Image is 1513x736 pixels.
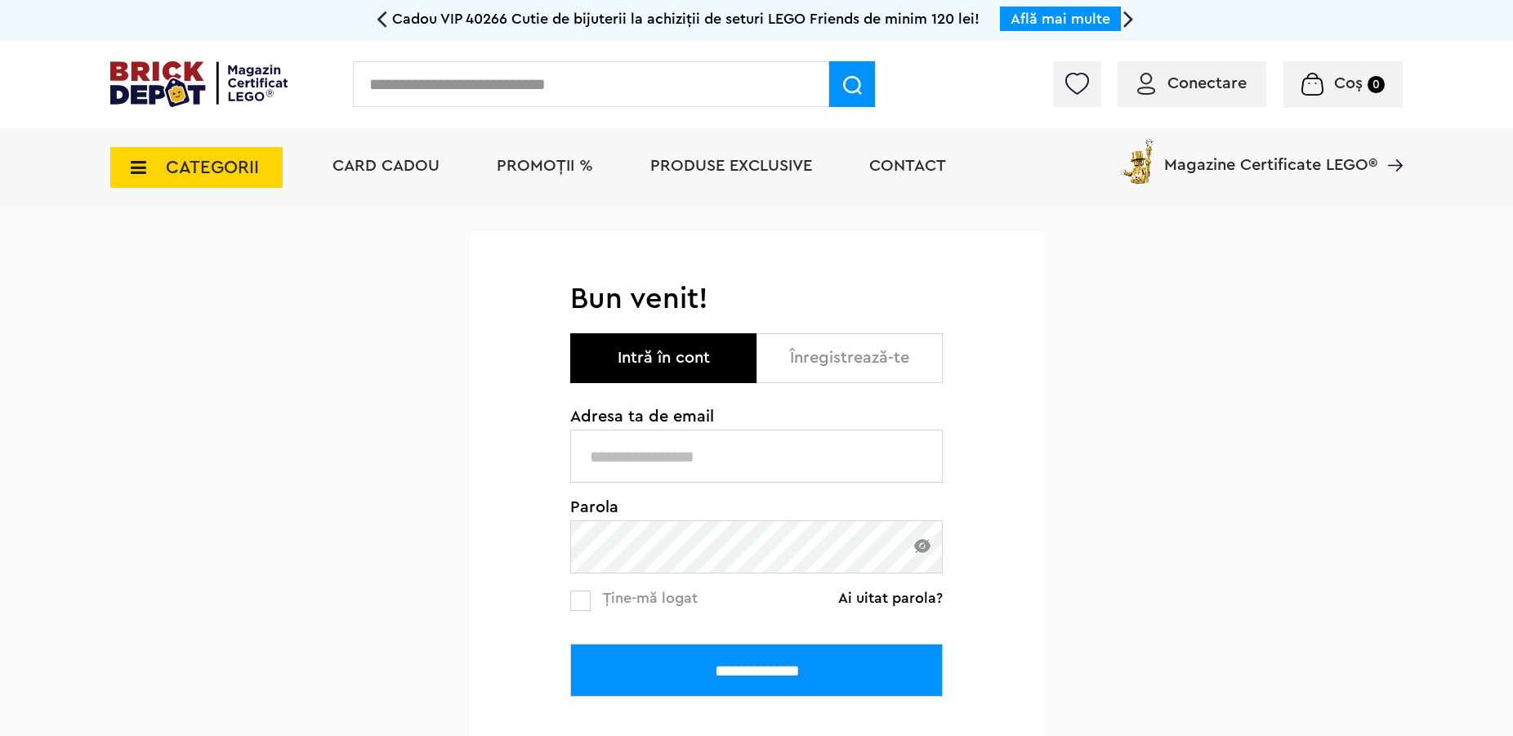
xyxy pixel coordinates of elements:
a: Card Cadou [333,158,440,174]
a: PROMOȚII % [497,158,593,174]
a: Produse exclusive [650,158,812,174]
a: Contact [869,158,946,174]
button: Înregistrează-te [756,333,943,383]
span: Ține-mă logat [603,591,698,605]
a: Află mai multe [1011,11,1110,26]
a: Conectare [1137,75,1247,91]
span: Parola [570,499,943,515]
a: Ai uitat parola? [838,590,943,606]
h1: Bun venit! [570,281,943,317]
span: CATEGORII [166,158,259,176]
button: Intră în cont [570,333,756,383]
span: Adresa ta de email [570,408,943,425]
span: Coș [1334,75,1363,91]
small: 0 [1368,76,1385,93]
span: Magazine Certificate LEGO® [1164,136,1377,173]
a: Magazine Certificate LEGO® [1377,136,1403,152]
span: Cadou VIP 40266 Cutie de bijuterii la achiziții de seturi LEGO Friends de minim 120 lei! [392,11,980,26]
span: Conectare [1167,75,1247,91]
